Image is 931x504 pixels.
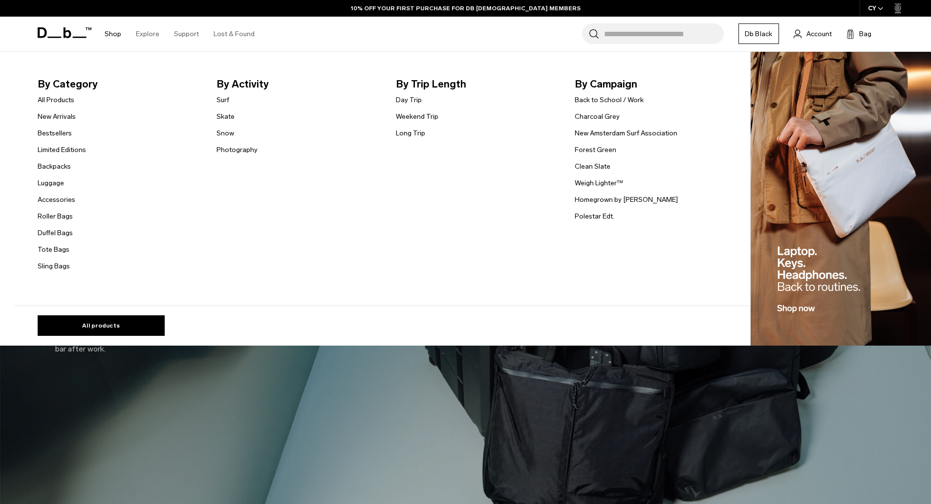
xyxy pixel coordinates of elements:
a: Homegrown by [PERSON_NAME] [575,195,678,205]
a: Surf [217,95,229,105]
a: Sling Bags [38,261,70,271]
a: Polestar Edt. [575,211,614,221]
button: Bag [846,28,871,40]
a: Skate [217,111,235,122]
a: Db Black [738,23,779,44]
span: Bag [859,29,871,39]
a: New Arrivals [38,111,76,122]
span: By Activity [217,76,380,92]
a: Photography [217,145,258,155]
a: All Products [38,95,74,105]
a: Tote Bags [38,244,69,255]
a: All products [38,315,165,336]
a: Backpacks [38,161,71,172]
a: Explore [136,17,159,51]
a: Roller Bags [38,211,73,221]
a: Day Trip [396,95,422,105]
a: Bestsellers [38,128,72,138]
span: By Campaign [575,76,738,92]
a: Clean Slate [575,161,610,172]
a: Shop [105,17,121,51]
a: Long Trip [396,128,425,138]
span: Account [806,29,832,39]
a: Accessories [38,195,75,205]
a: Account [794,28,832,40]
a: Charcoal Grey [575,111,620,122]
a: Weigh Lighter™ [575,178,623,188]
a: Duffel Bags [38,228,73,238]
a: Lost & Found [214,17,255,51]
a: Limited Editions [38,145,86,155]
a: Forest Green [575,145,616,155]
a: Snow [217,128,234,138]
a: Back to School / Work [575,95,644,105]
span: By Category [38,76,201,92]
nav: Main Navigation [97,17,262,51]
span: By Trip Length [396,76,560,92]
a: 10% OFF YOUR FIRST PURCHASE FOR DB [DEMOGRAPHIC_DATA] MEMBERS [351,4,581,13]
a: Weekend Trip [396,111,438,122]
a: New Amsterdam Surf Association [575,128,677,138]
a: Luggage [38,178,64,188]
a: Support [174,17,199,51]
